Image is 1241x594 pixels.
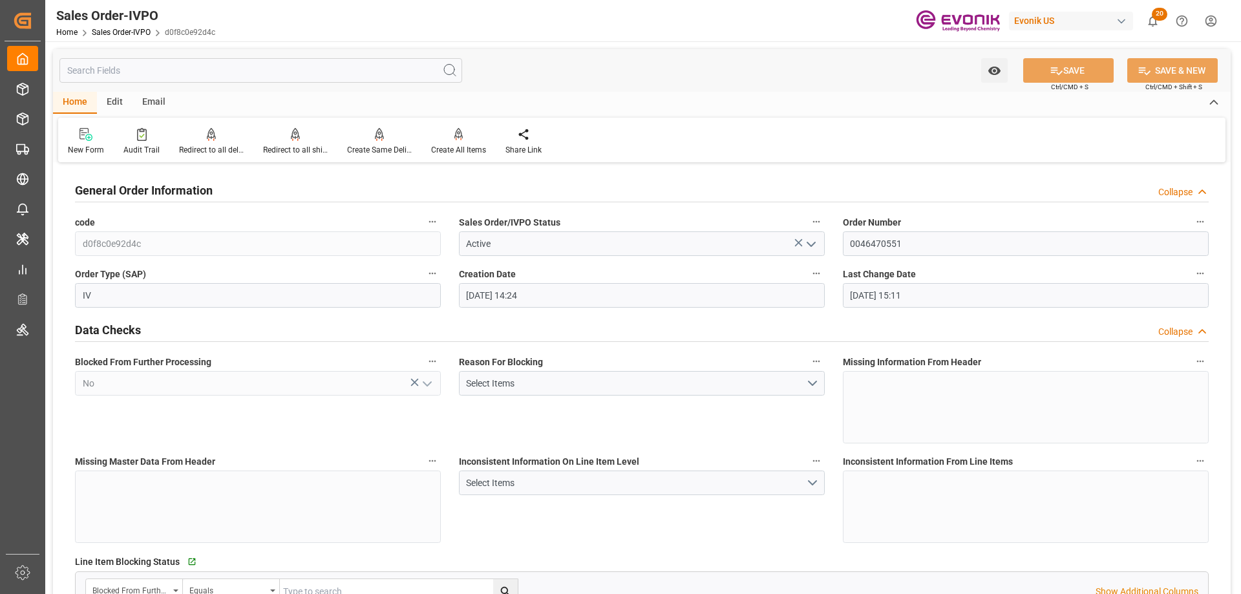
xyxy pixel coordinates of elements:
[466,476,805,490] div: Select Items
[916,10,1000,32] img: Evonik-brand-mark-Deep-Purple-RGB.jpeg_1700498283.jpeg
[1192,353,1209,370] button: Missing Information From Header
[459,216,560,229] span: Sales Order/IVPO Status
[1152,8,1167,21] span: 20
[431,144,486,156] div: Create All Items
[459,371,825,396] button: open menu
[424,452,441,469] button: Missing Master Data From Header
[53,92,97,114] div: Home
[75,555,180,569] span: Line Item Blocking Status
[1167,6,1196,36] button: Help Center
[347,144,412,156] div: Create Same Delivery Date
[843,355,981,369] span: Missing Information From Header
[981,58,1008,83] button: open menu
[800,234,820,254] button: open menu
[459,283,825,308] input: MM-DD-YYYY HH:MM
[424,265,441,282] button: Order Type (SAP)
[1051,82,1088,92] span: Ctrl/CMD + S
[1192,265,1209,282] button: Last Change Date
[123,144,160,156] div: Audit Trail
[75,355,211,369] span: Blocked From Further Processing
[179,144,244,156] div: Redirect to all deliveries
[459,455,639,469] span: Inconsistent Information On Line Item Level
[75,321,141,339] h2: Data Checks
[424,353,441,370] button: Blocked From Further Processing
[56,6,215,25] div: Sales Order-IVPO
[808,452,825,469] button: Inconsistent Information On Line Item Level
[1158,186,1193,199] div: Collapse
[75,455,215,469] span: Missing Master Data From Header
[808,353,825,370] button: Reason For Blocking
[75,216,95,229] span: code
[808,213,825,230] button: Sales Order/IVPO Status
[843,455,1013,469] span: Inconsistent Information From Line Items
[416,374,436,394] button: open menu
[1127,58,1218,83] button: SAVE & NEW
[1192,452,1209,469] button: Inconsistent Information From Line Items
[459,268,516,281] span: Creation Date
[459,471,825,495] button: open menu
[263,144,328,156] div: Redirect to all shipments
[466,377,805,390] div: Select Items
[843,268,916,281] span: Last Change Date
[133,92,175,114] div: Email
[56,28,78,37] a: Home
[97,92,133,114] div: Edit
[424,213,441,230] button: code
[68,144,104,156] div: New Form
[59,58,462,83] input: Search Fields
[75,182,213,199] h2: General Order Information
[92,28,151,37] a: Sales Order-IVPO
[1138,6,1167,36] button: show 20 new notifications
[1145,82,1202,92] span: Ctrl/CMD + Shift + S
[1158,325,1193,339] div: Collapse
[843,216,901,229] span: Order Number
[75,268,146,281] span: Order Type (SAP)
[1023,58,1114,83] button: SAVE
[843,283,1209,308] input: MM-DD-YYYY HH:MM
[505,144,542,156] div: Share Link
[1009,8,1138,33] button: Evonik US
[1009,12,1133,30] div: Evonik US
[1192,213,1209,230] button: Order Number
[459,355,543,369] span: Reason For Blocking
[808,265,825,282] button: Creation Date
